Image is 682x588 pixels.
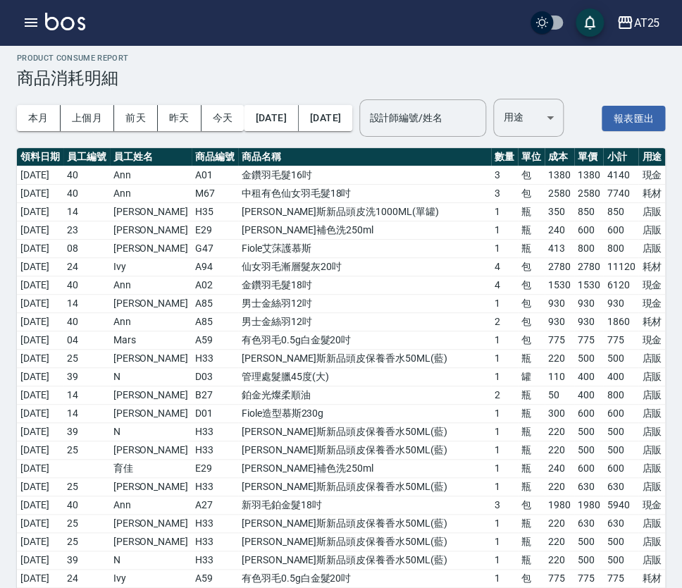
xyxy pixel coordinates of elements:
[17,294,63,312] td: [DATE]
[110,166,192,184] td: Ann
[491,257,518,276] td: 4
[574,239,604,257] td: 800
[603,422,638,441] td: 500
[110,239,192,257] td: [PERSON_NAME]
[491,477,518,496] td: 1
[638,532,665,551] td: 店販
[603,166,638,184] td: 4140
[518,477,545,496] td: 瓶
[603,331,638,349] td: 775
[491,184,518,202] td: 3
[518,202,545,221] td: 瓶
[545,221,574,239] td: 240
[63,221,110,239] td: 23
[545,349,574,367] td: 220
[518,441,545,459] td: 瓶
[638,148,665,166] th: 用途
[192,422,238,441] td: H33
[491,239,518,257] td: 1
[192,404,238,422] td: D01
[545,477,574,496] td: 220
[238,441,491,459] td: [PERSON_NAME]斯新品頭皮保養香水50ML(藍)
[110,148,192,166] th: 員工姓名
[192,441,238,459] td: H33
[518,276,545,294] td: 包
[17,349,63,367] td: [DATE]
[110,312,192,331] td: Ann
[602,106,665,132] button: 報表匯出
[545,202,574,221] td: 350
[110,459,192,477] td: 育佳
[238,569,491,587] td: 有色羽毛0.5g白金髮20吋
[574,459,604,477] td: 600
[192,367,238,386] td: D03
[545,422,574,441] td: 220
[574,422,604,441] td: 500
[545,386,574,404] td: 50
[158,105,201,131] button: 昨天
[110,257,192,276] td: Ivy
[192,514,238,532] td: H33
[491,166,518,184] td: 3
[192,532,238,551] td: H33
[518,166,545,184] td: 包
[576,8,604,37] button: save
[545,514,574,532] td: 220
[17,331,63,349] td: [DATE]
[17,404,63,422] td: [DATE]
[192,477,238,496] td: H33
[192,312,238,331] td: A85
[518,294,545,312] td: 包
[545,148,574,166] th: 成本
[633,14,659,32] div: AT25
[638,331,665,349] td: 現金
[63,514,110,532] td: 25
[238,422,491,441] td: [PERSON_NAME]斯新品頭皮保養香水50ML(藍)
[110,349,192,367] td: [PERSON_NAME]
[238,202,491,221] td: [PERSON_NAME]斯新品頭皮洗1000ML(單罐)
[110,441,192,459] td: [PERSON_NAME]
[638,276,665,294] td: 現金
[192,184,238,202] td: M67
[603,551,638,569] td: 500
[17,441,63,459] td: [DATE]
[17,569,63,587] td: [DATE]
[17,221,63,239] td: [DATE]
[238,477,491,496] td: [PERSON_NAME]斯新品頭皮保養香水50ML(藍)
[603,367,638,386] td: 400
[603,257,638,276] td: 11120
[110,386,192,404] td: [PERSON_NAME]
[17,257,63,276] td: [DATE]
[603,477,638,496] td: 630
[110,276,192,294] td: Ann
[238,148,491,166] th: 商品名稱
[17,105,61,131] button: 本月
[603,569,638,587] td: 775
[238,239,491,257] td: Fiole艾莯護慕斯
[574,477,604,496] td: 630
[192,551,238,569] td: H33
[574,349,604,367] td: 500
[192,166,238,184] td: A01
[17,477,63,496] td: [DATE]
[518,257,545,276] td: 包
[192,331,238,349] td: A59
[238,276,491,294] td: 金鑽羽毛髮18吋
[17,367,63,386] td: [DATE]
[638,184,665,202] td: 耗材
[603,294,638,312] td: 930
[574,386,604,404] td: 400
[63,239,110,257] td: 08
[545,459,574,477] td: 240
[518,239,545,257] td: 瓶
[110,477,192,496] td: [PERSON_NAME]
[110,202,192,221] td: [PERSON_NAME]
[545,166,574,184] td: 1380
[17,276,63,294] td: [DATE]
[545,404,574,422] td: 300
[545,184,574,202] td: 2580
[574,404,604,422] td: 600
[545,312,574,331] td: 930
[518,569,545,587] td: 包
[110,569,192,587] td: Ivy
